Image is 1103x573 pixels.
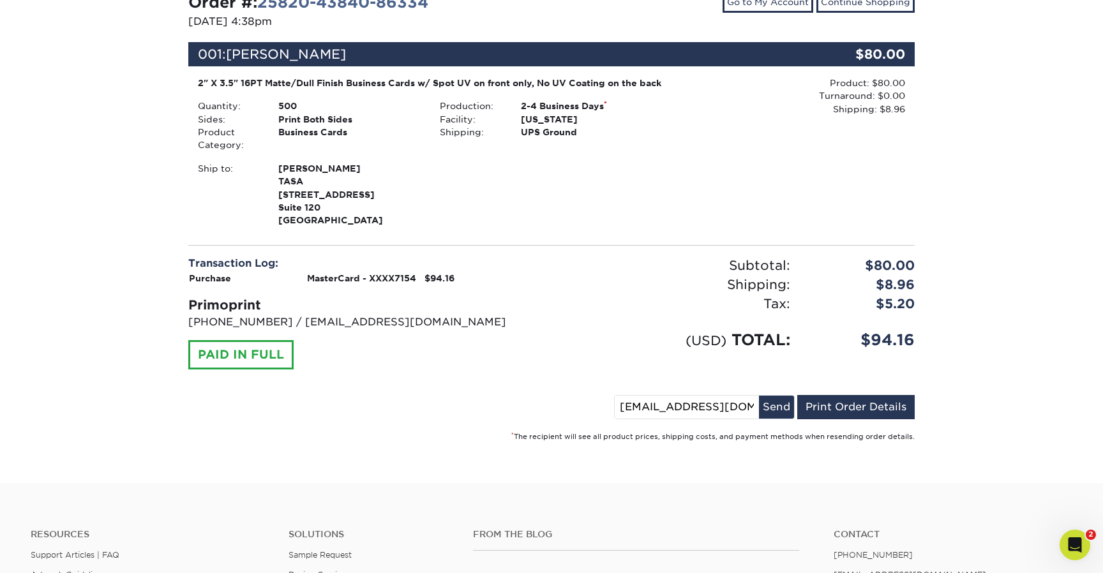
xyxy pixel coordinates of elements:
[511,100,673,112] div: 2-4 Business Days
[289,550,352,560] a: Sample Request
[800,329,924,352] div: $94.16
[188,256,542,271] div: Transaction Log:
[278,188,421,201] span: [STREET_ADDRESS]
[188,42,793,66] div: 001:
[430,126,511,138] div: Shipping:
[800,256,924,275] div: $80.00
[473,529,800,540] h4: From the Blog
[800,294,924,313] div: $5.20
[188,315,542,330] p: [PHONE_NUMBER] / [EMAIL_ADDRESS][DOMAIN_NAME]
[511,113,673,126] div: [US_STATE]
[278,175,421,188] span: TASA
[188,100,269,112] div: Quantity:
[834,529,1072,540] a: Contact
[278,162,421,226] strong: [GEOGRAPHIC_DATA]
[3,534,109,569] iframe: Google Customer Reviews
[797,395,915,419] a: Print Order Details
[189,273,231,283] strong: Purchase
[188,14,542,29] p: [DATE] 4:38pm
[278,201,421,214] span: Suite 120
[800,275,924,294] div: $8.96
[31,529,269,540] h4: Resources
[278,162,421,175] span: [PERSON_NAME]
[1060,530,1090,560] iframe: Intercom live chat
[289,529,454,540] h4: Solutions
[1086,530,1096,540] span: 2
[188,113,269,126] div: Sides:
[551,294,800,313] div: Tax:
[686,332,726,348] small: (USD)
[793,42,915,66] div: $80.00
[269,100,430,112] div: 500
[188,162,269,227] div: Ship to:
[834,550,913,560] a: [PHONE_NUMBER]
[188,340,294,369] div: PAID IN FULL
[430,113,511,126] div: Facility:
[269,113,430,126] div: Print Both Sides
[511,433,915,441] small: The recipient will see all product prices, shipping costs, and payment methods when resending ord...
[188,126,269,152] div: Product Category:
[188,295,542,315] div: Primoprint
[551,256,800,275] div: Subtotal:
[551,275,800,294] div: Shipping:
[226,47,346,62] span: [PERSON_NAME]
[673,77,905,115] div: Product: $80.00 Turnaround: $0.00 Shipping: $8.96
[424,273,454,283] strong: $94.16
[511,126,673,138] div: UPS Ground
[430,100,511,112] div: Production:
[759,396,794,419] button: Send
[732,331,790,349] span: TOTAL:
[307,273,416,283] strong: MasterCard - XXXX7154
[198,77,663,89] div: 2" X 3.5" 16PT Matte/Dull Finish Business Cards w/ Spot UV on front only, No UV Coating on the back
[269,126,430,152] div: Business Cards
